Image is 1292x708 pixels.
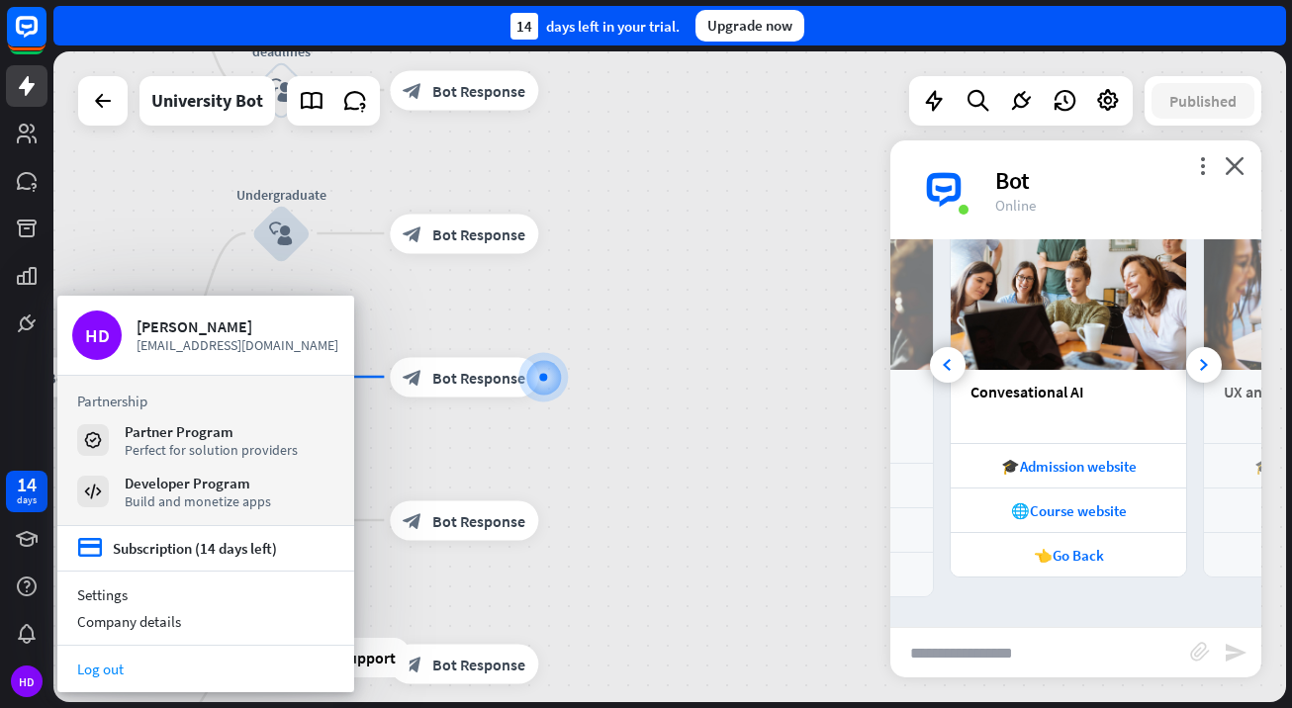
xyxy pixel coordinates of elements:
i: block_user_input [269,221,293,245]
button: Open LiveChat chat widget [16,8,75,67]
div: Upgrade now [695,10,804,42]
h3: Partnership [77,392,334,410]
i: credit_card [77,536,103,561]
div: 🌐Course website [961,501,1176,520]
div: Perfect for solution providers [125,441,298,459]
div: Bot [995,165,1238,196]
i: block_attachment [1190,642,1210,662]
span: Support [339,642,396,673]
i: send [1224,641,1247,664]
a: Log out [57,656,354,682]
i: block_bot_response [403,80,422,100]
div: Online [995,196,1238,215]
div: ⏰Postgraduate - deadlines [222,21,340,60]
div: 14 [510,13,538,40]
div: days left in your trial. [510,13,680,40]
span: Bot Response [432,80,525,100]
span: [EMAIL_ADDRESS][DOMAIN_NAME] [137,336,339,354]
a: Developer Program Build and monetize apps [77,474,334,509]
div: Developer Program [125,474,271,492]
i: more_vert [1193,156,1212,175]
i: block_bot_response [403,367,422,387]
i: block_bot_response [403,654,422,673]
div: HD [11,665,43,697]
div: HD [72,310,122,360]
a: Settings [57,581,354,608]
i: block_bot_response [403,223,422,243]
div: days [17,493,37,507]
a: Partner Program Perfect for solution providers [77,422,334,458]
span: Bot Response [432,223,525,243]
div: Partner Program [125,422,298,441]
a: credit_card Subscription (14 days left) [77,536,277,561]
span: Bot Response [432,654,525,673]
div: 👈Go Back [961,546,1176,565]
i: block_bot_response [403,510,422,530]
div: Convesational AI [970,382,1166,401]
div: Build and monetize apps [125,492,271,510]
div: 14 [17,476,37,493]
i: close [1225,156,1245,175]
button: Published [1152,83,1254,119]
span: Bot Response [432,510,525,530]
div: University Bot [151,76,263,126]
a: HD [PERSON_NAME] [EMAIL_ADDRESS][DOMAIN_NAME] [72,310,339,360]
span: Bot Response [432,367,525,387]
div: Subscription (14 days left) [113,539,277,558]
div: [PERSON_NAME] [137,316,339,336]
a: 14 days [6,471,47,512]
div: Company details [57,608,354,635]
div: Undergraduate [222,184,340,204]
div: 🎓Admission website [961,457,1176,476]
